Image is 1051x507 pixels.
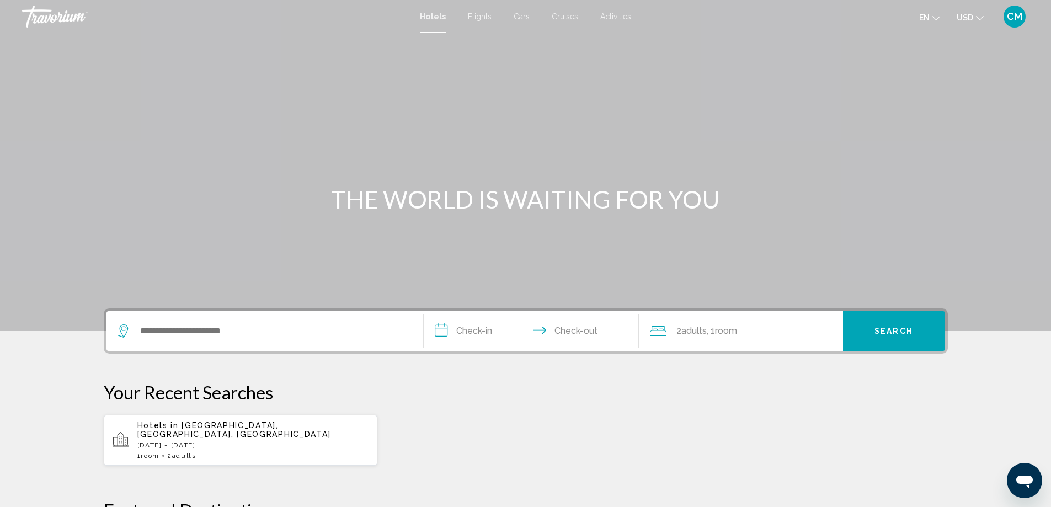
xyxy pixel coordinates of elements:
p: [DATE] - [DATE] [137,441,369,449]
span: Search [874,327,913,336]
span: en [919,13,930,22]
button: Search [843,311,945,351]
iframe: Button to launch messaging window [1007,463,1042,498]
a: Cars [514,12,530,21]
button: Travelers: 2 adults, 0 children [639,311,843,351]
span: 2 [676,323,707,339]
a: Hotels [420,12,446,21]
span: 1 [137,452,159,460]
button: Hotels in [GEOGRAPHIC_DATA], [GEOGRAPHIC_DATA], [GEOGRAPHIC_DATA][DATE] - [DATE]1Room2Adults [104,414,378,466]
p: Your Recent Searches [104,381,948,403]
span: 2 [167,452,196,460]
h1: THE WORLD IS WAITING FOR YOU [319,185,733,214]
a: Travorium [22,6,409,28]
span: CM [1007,11,1022,22]
button: User Menu [1000,5,1029,28]
a: Activities [600,12,631,21]
span: Room [141,452,159,460]
span: , 1 [707,323,737,339]
a: Flights [468,12,492,21]
span: Hotels in [137,421,179,430]
button: Change language [919,9,940,25]
span: [GEOGRAPHIC_DATA], [GEOGRAPHIC_DATA], [GEOGRAPHIC_DATA] [137,421,331,439]
span: Room [715,325,737,336]
button: Check in and out dates [424,311,639,351]
span: Adults [681,325,707,336]
span: USD [957,13,973,22]
button: Change currency [957,9,984,25]
a: Cruises [552,12,578,21]
div: Search widget [106,311,945,351]
span: Adults [172,452,196,460]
